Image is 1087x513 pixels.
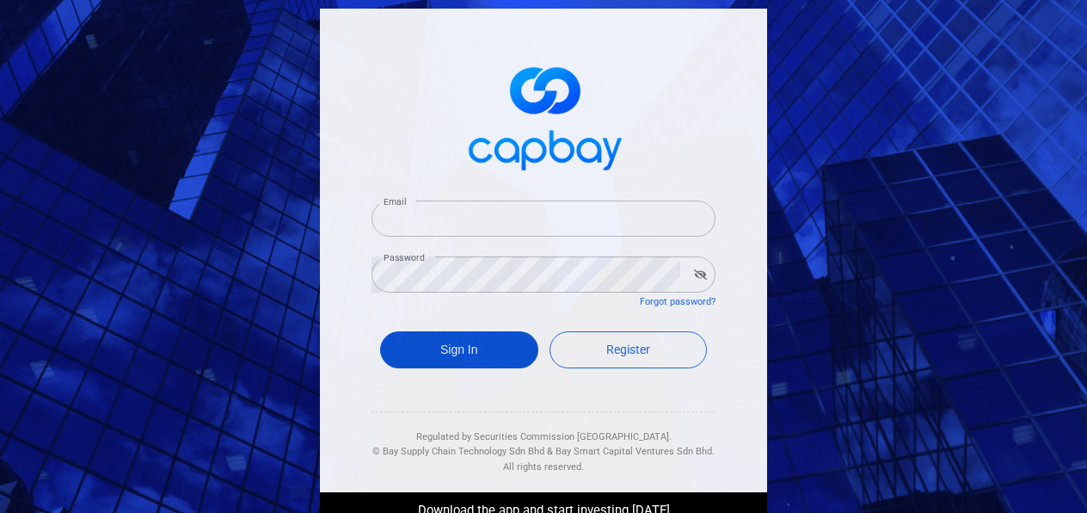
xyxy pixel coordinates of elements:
a: Forgot password? [640,296,715,307]
img: logo [458,52,629,180]
label: Password [384,251,425,264]
span: © Bay Supply Chain Technology Sdn Bhd [372,446,544,457]
span: Bay Smart Capital Ventures Sdn Bhd. [556,446,715,457]
label: Email [384,195,406,208]
a: Register [550,331,708,368]
div: Regulated by Securities Commission [GEOGRAPHIC_DATA]. & All rights reserved. [372,412,715,475]
button: Sign In [380,331,538,368]
span: Register [606,343,650,356]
